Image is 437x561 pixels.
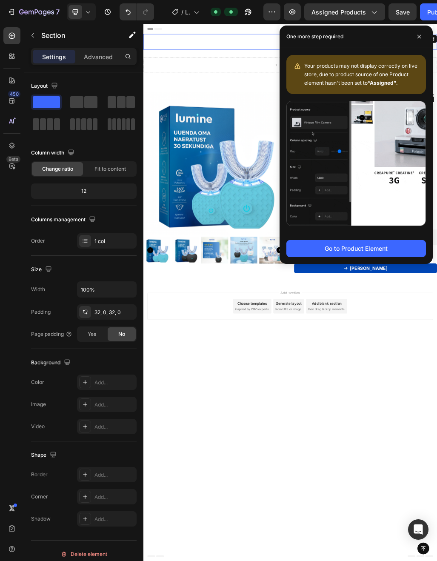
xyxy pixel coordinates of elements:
[31,449,58,461] div: Shape
[94,423,134,431] div: Add...
[31,286,45,293] div: Width
[31,378,44,386] div: Color
[266,361,341,381] button: Kaching Bundles
[231,481,275,490] div: Generate layout
[31,471,48,478] div: Border
[3,3,63,20] button: 7
[31,401,46,408] div: Image
[31,357,72,369] div: Background
[118,330,125,338] span: No
[42,52,66,61] p: Settings
[325,244,388,253] div: Go to Product Element
[7,388,17,398] button: Carousel Back Arrow
[304,3,385,20] button: Assigned Products
[94,471,134,479] div: Add...
[33,185,135,197] div: 12
[31,214,97,226] div: Columns management
[238,68,283,74] div: Drop element here
[293,481,345,490] div: Add blank section
[164,481,215,490] div: Choose templates
[304,63,417,86] span: Your products may not display correctly on live store, due to product source of one Product eleme...
[31,264,54,275] div: Size
[396,9,410,16] span: Save
[31,308,51,316] div: Padding
[286,240,426,257] button: Go to Product Element
[94,493,134,501] div: Add...
[94,238,134,245] div: 1 col
[160,492,218,500] span: inspired by CRO experts
[31,423,45,430] div: Video
[94,379,134,386] div: Add...
[60,549,107,559] div: Delete element
[31,547,137,561] button: Delete element
[235,463,276,472] span: Add section
[31,330,72,338] div: Page padding
[94,165,126,173] span: Fit to content
[143,24,437,561] iframe: Design area
[286,32,343,41] p: One more step required
[31,493,48,501] div: Corner
[288,392,411,404] span: Tasuta tarne (1-3 tööpäeva)
[343,22,371,30] div: Section 14
[56,7,60,17] p: 7
[311,8,366,17] span: Assigned Products
[185,8,190,17] span: Lumin
[94,401,134,409] div: Add...
[31,515,51,523] div: Shadow
[289,366,334,375] div: Kaching Bundles
[272,366,283,376] img: KachingBundles.png
[42,165,73,173] span: Change ratio
[41,30,111,40] p: Section
[31,237,45,245] div: Order
[359,420,425,429] div: [PERSON_NAME]
[88,330,96,338] span: Yes
[181,8,183,17] span: /
[94,515,134,523] div: Add...
[94,309,134,316] div: 32, 0, 32, 0
[84,52,113,61] p: Advanced
[408,519,428,540] div: Open Intercom Messenger
[286,492,350,500] span: then drag & drop elements
[229,492,275,500] span: from URL or image
[8,91,20,97] div: 450
[31,147,76,159] div: Column width
[77,282,136,297] input: Auto
[231,388,242,398] button: Carousel Next Arrow
[368,80,396,86] b: “Assigned”
[6,156,20,163] div: Beta
[120,3,154,20] div: Undo/Redo
[31,80,60,92] div: Layout
[388,3,417,20] button: Save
